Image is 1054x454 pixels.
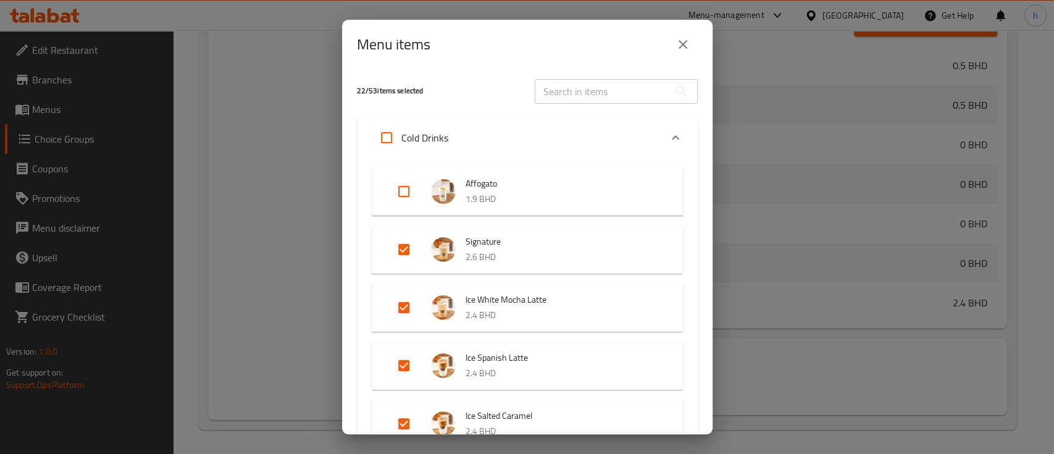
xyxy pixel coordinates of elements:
h5: 22 / 53 items selected [357,86,520,96]
input: Search in items [535,79,669,104]
span: Signature [466,234,658,250]
p: 2.6 BHD [466,250,658,265]
div: Expand [357,118,698,158]
img: Ice Spanish Latte [431,353,456,378]
button: close [668,30,698,59]
img: Ice White Mocha Latte [431,295,456,320]
img: Affogato [431,179,456,204]
span: Ice White Mocha Latte [466,292,658,308]
p: 1.9 BHD [466,191,658,207]
p: Cold Drinks [401,130,448,145]
p: 2.4 BHD [466,424,658,439]
div: Expand [372,342,683,390]
span: Ice Spanish Latte [466,350,658,366]
h2: Menu items [357,35,430,54]
div: Expand [372,284,683,332]
img: Signature [431,237,456,262]
span: Ice Salted Caramel [466,408,658,424]
div: Expand [372,167,683,216]
p: 2.4 BHD [466,308,658,323]
p: 2.4 BHD [466,366,658,381]
div: Expand [372,225,683,274]
span: Affogato [466,176,658,191]
img: Ice Salted Caramel [431,411,456,436]
div: Expand [372,400,683,448]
